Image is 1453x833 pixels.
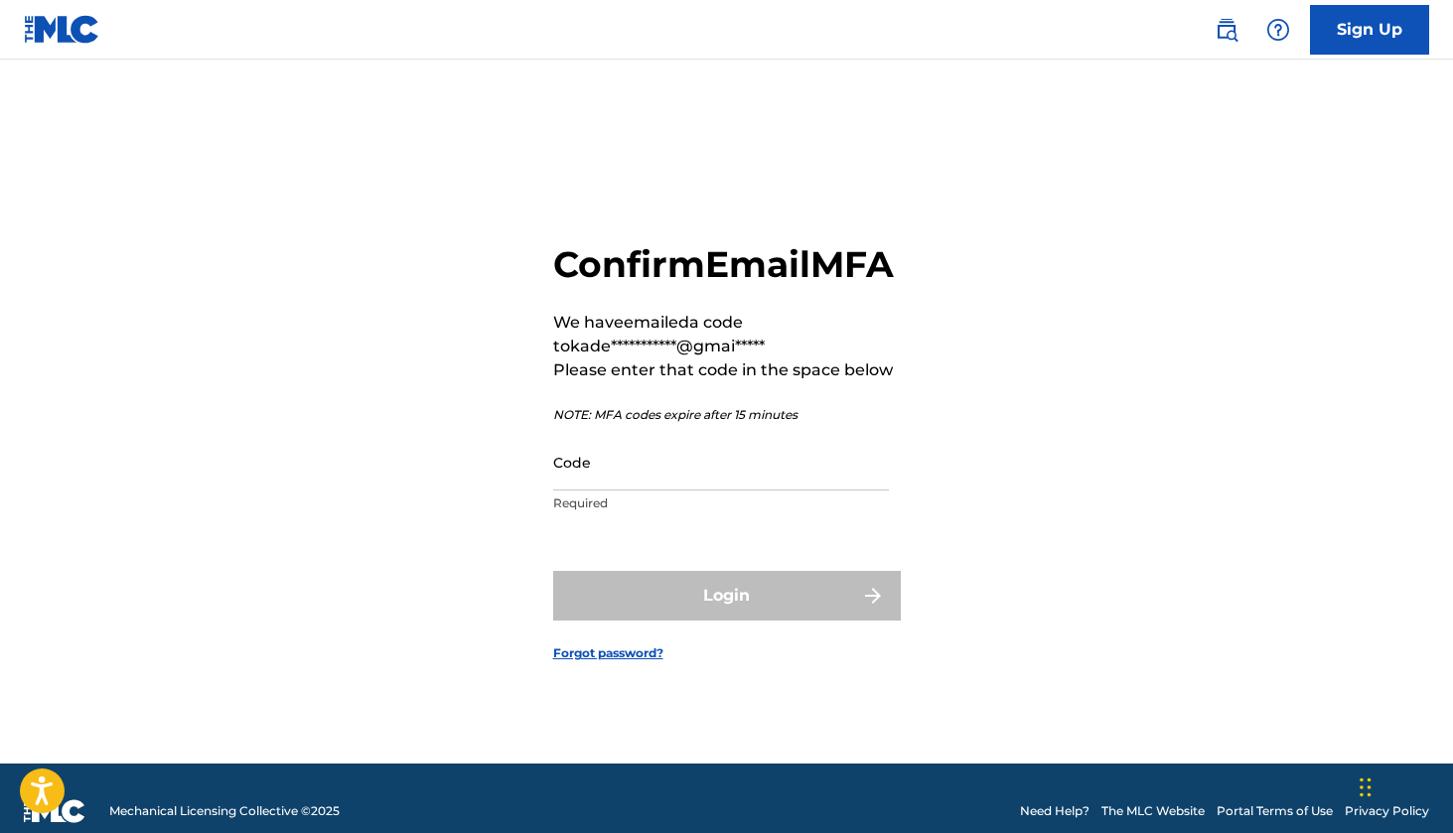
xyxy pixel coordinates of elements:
[24,799,85,823] img: logo
[553,494,889,512] p: Required
[109,802,340,820] span: Mechanical Licensing Collective © 2025
[1207,10,1246,50] a: Public Search
[553,358,901,382] p: Please enter that code in the space below
[1345,802,1429,820] a: Privacy Policy
[1217,802,1333,820] a: Portal Terms of Use
[553,644,663,662] a: Forgot password?
[1215,18,1238,42] img: search
[553,242,901,287] h2: Confirm Email MFA
[553,406,901,424] p: NOTE: MFA codes expire after 15 minutes
[1360,758,1372,817] div: Drag
[1310,5,1429,55] a: Sign Up
[1258,10,1298,50] div: Help
[24,15,100,44] img: MLC Logo
[1020,802,1090,820] a: Need Help?
[1354,738,1453,833] iframe: Chat Widget
[1101,802,1205,820] a: The MLC Website
[1266,18,1290,42] img: help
